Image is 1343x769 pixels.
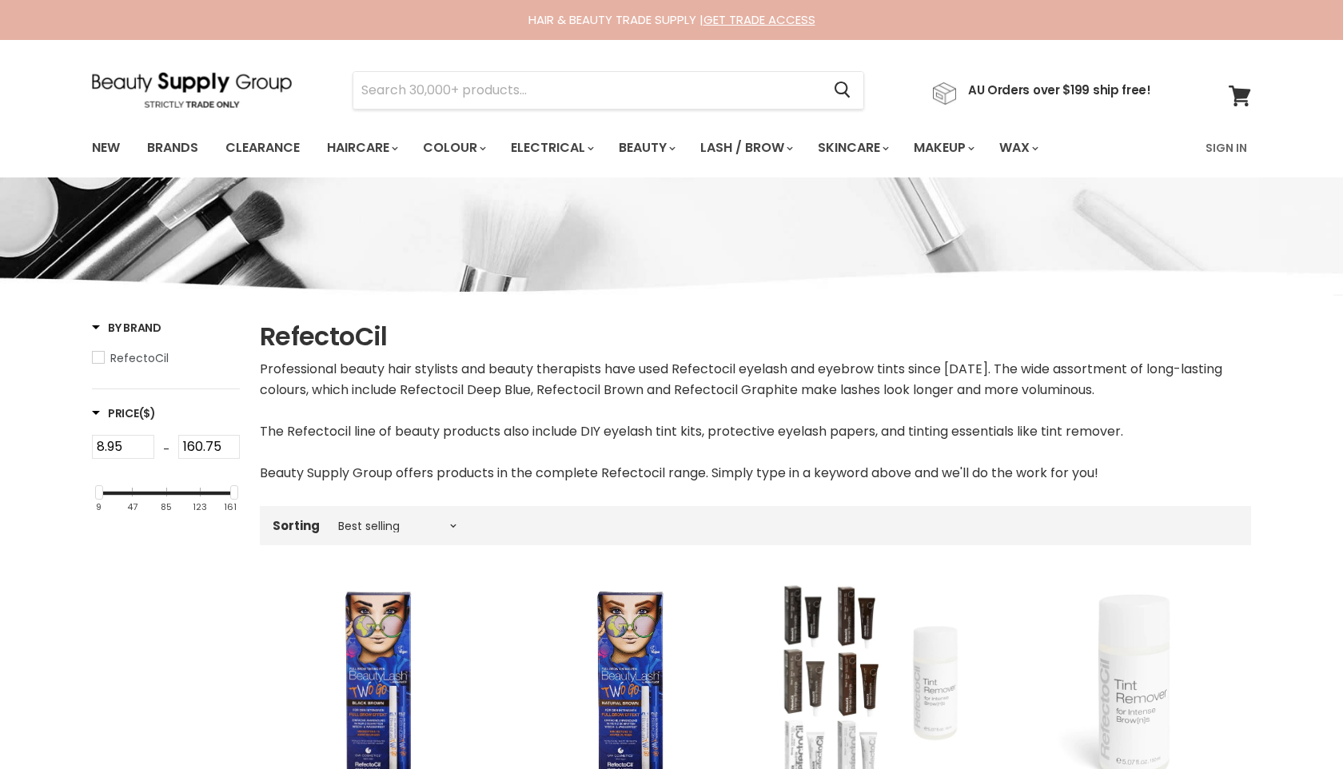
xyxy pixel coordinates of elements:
[178,435,241,459] input: Max Price
[411,131,496,165] a: Colour
[139,405,156,421] span: ($)
[161,502,172,512] div: 85
[1196,131,1257,165] a: Sign In
[92,349,240,367] a: RefectoCil
[315,131,408,165] a: Haircare
[80,125,1124,171] ul: Main menu
[806,131,899,165] a: Skincare
[213,131,312,165] a: Clearance
[260,320,1251,353] h1: RefectoCil
[135,131,210,165] a: Brands
[1263,694,1327,753] iframe: Gorgias live chat messenger
[92,405,156,421] span: Price
[499,131,604,165] a: Electrical
[353,71,864,110] form: Product
[607,131,685,165] a: Beauty
[92,320,161,336] h3: By Brand
[703,11,815,28] a: GET TRADE ACCESS
[987,131,1048,165] a: Wax
[92,435,154,459] input: Min Price
[902,131,984,165] a: Makeup
[80,131,132,165] a: New
[260,359,1251,484] div: Professional beauty hair stylists and beauty therapists have used Refectocil eyelash and eyebrow ...
[273,519,320,532] label: Sorting
[92,405,156,421] h3: Price($)
[193,502,207,512] div: 123
[353,72,821,109] input: Search
[110,350,169,366] span: RefectoCil
[127,502,137,512] div: 47
[72,12,1271,28] div: HAIR & BEAUTY TRADE SUPPLY |
[821,72,863,109] button: Search
[154,435,178,464] div: -
[688,131,803,165] a: Lash / Brow
[96,502,102,512] div: 9
[72,125,1271,171] nav: Main
[224,502,237,512] div: 161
